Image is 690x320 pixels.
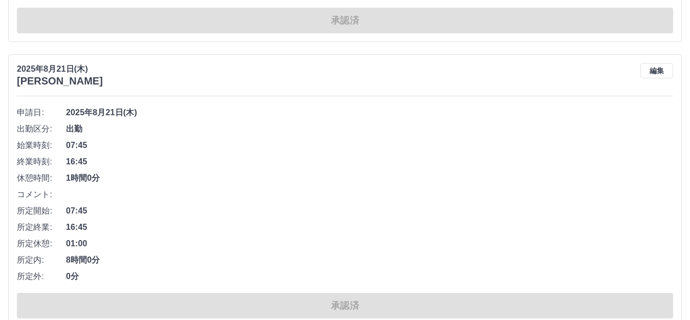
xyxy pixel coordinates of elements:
[17,106,66,119] span: 申請日:
[17,188,66,201] span: コメント:
[17,238,66,250] span: 所定休憩:
[66,139,673,152] span: 07:45
[66,221,673,233] span: 16:45
[640,63,673,78] button: 編集
[17,156,66,168] span: 終業時刻:
[17,205,66,217] span: 所定開始:
[17,75,103,87] h3: [PERSON_NAME]
[17,63,103,75] p: 2025年8月21日(木)
[17,221,66,233] span: 所定終業:
[17,254,66,266] span: 所定内:
[66,254,673,266] span: 8時間0分
[66,106,673,119] span: 2025年8月21日(木)
[66,270,673,283] span: 0分
[17,123,66,135] span: 出勤区分:
[66,156,673,168] span: 16:45
[66,123,673,135] span: 出勤
[17,139,66,152] span: 始業時刻:
[17,172,66,184] span: 休憩時間:
[66,205,673,217] span: 07:45
[66,172,673,184] span: 1時間0分
[17,270,66,283] span: 所定外:
[66,238,673,250] span: 01:00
